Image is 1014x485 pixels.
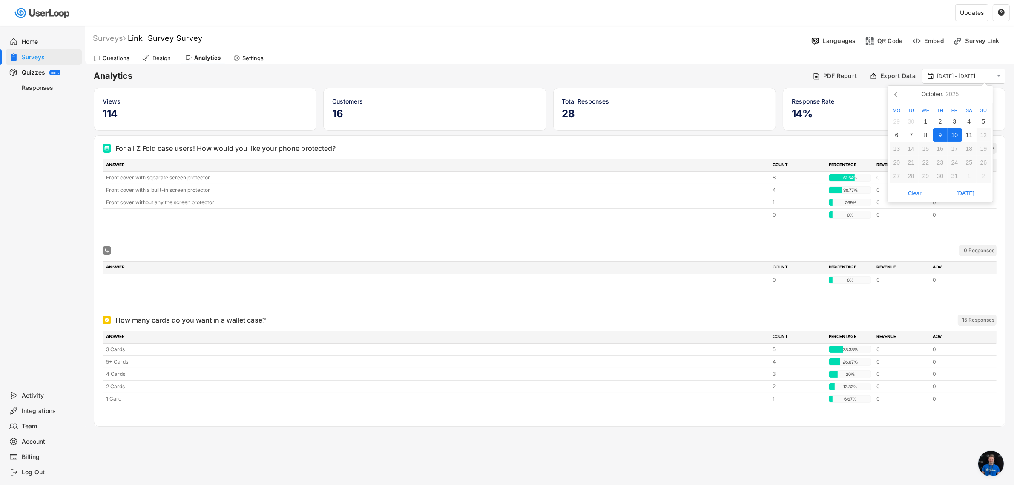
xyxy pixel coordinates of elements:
div: Quizzes [22,69,45,77]
div: 2 [773,383,824,390]
img: Multi Select [104,146,109,151]
div: 8 [919,128,933,142]
div: Fr [948,108,962,113]
div: Integrations [22,407,78,415]
div: Sa [962,108,977,113]
div: Front cover with a built-in screen protector [106,186,767,194]
div: 0 [876,199,928,206]
input: Select Date Range [937,72,993,81]
div: ANSWER [106,264,767,271]
div: 0 [876,211,928,219]
div: 3 [948,115,962,128]
h5: 14% [792,107,997,120]
div: 1 [962,169,977,183]
h5: 16 [332,107,537,120]
div: 15 [919,142,933,156]
div: COUNT [773,333,824,341]
img: ShopcodesMajor.svg [865,37,874,46]
h5: 28 [562,107,767,120]
img: EmbedMinor.svg [912,37,921,46]
div: 3 [773,370,824,378]
div: Log Out [22,468,78,476]
div: Embed [924,37,944,45]
div: 0 [933,211,984,219]
div: Billing [22,453,78,461]
div: COUNT [773,162,824,169]
div: Mo [890,108,904,113]
div: 11 [962,128,977,142]
div: October, [918,87,962,101]
div: 23 [933,156,948,169]
div: 0 [933,383,984,390]
div: AOV [933,333,984,341]
div: 7.69% [831,199,870,207]
div: 0 [773,211,824,219]
font: Link Survey Survey [128,34,202,43]
div: BETA [51,71,59,74]
div: 4 Cards [106,370,767,378]
div: 28 [904,169,919,183]
div: Tu [904,108,919,113]
div: 14 [904,142,919,156]
div: PERCENTAGE [829,162,871,169]
div: 26.67% [831,358,870,366]
div: 4 [773,358,824,366]
div: 2 Cards [106,383,767,390]
div: 17 [948,142,962,156]
div: 4 [773,186,824,194]
div: For all Z Fold case users! How would you like your phone protected? [115,143,336,153]
div: 8 [773,174,824,182]
div: Account [22,438,78,446]
div: 1 [919,115,933,128]
div: 2 [977,169,991,183]
div: REVENUE [876,333,928,341]
div: 0 [773,276,824,284]
div: 0 Responses [964,247,994,254]
div: Settings [242,55,264,62]
div: 33.33% [831,346,870,354]
div: 0% [831,211,870,219]
div: Updates [960,10,984,16]
div: AOV [933,264,984,271]
div: 0 [876,358,928,366]
div: PERCENTAGE [829,264,871,271]
div: 0 [876,276,928,284]
div: 6.67% [831,396,870,403]
div: 29 [919,169,933,183]
div: 61.54% [831,174,870,182]
div: 0 [876,370,928,378]
div: 0 [876,174,928,182]
button:  [995,72,1003,80]
div: Th [933,108,948,113]
div: Home [22,38,78,46]
div: 0 [933,346,984,353]
div: ANSWER [106,333,767,341]
div: 0% [831,277,870,284]
div: 13.33% [831,383,870,391]
div: REVENUE [876,264,928,271]
span: [DATE] [943,187,988,200]
div: Survey Link [965,37,1008,45]
div: Design [151,55,172,62]
div: Customers [332,97,537,106]
div: 29 [890,115,904,128]
div: Export Data [880,72,916,80]
div: PDF Report [823,72,857,80]
img: LinkMinor.svg [953,37,962,46]
div: REVENUE [876,162,928,169]
div: 1 Card [106,395,767,403]
div: 10 [948,128,962,142]
i: 2025 [945,91,959,97]
div: Team [22,422,78,430]
div: PERCENTAGE [829,333,871,341]
div: Questions [103,55,129,62]
div: How many cards do you want in a wallet case? [115,315,266,325]
div: 7 [904,128,919,142]
div: 0 [933,395,984,403]
div: 22 [919,156,933,169]
div: 30 [904,115,919,128]
div: 27 [890,169,904,183]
